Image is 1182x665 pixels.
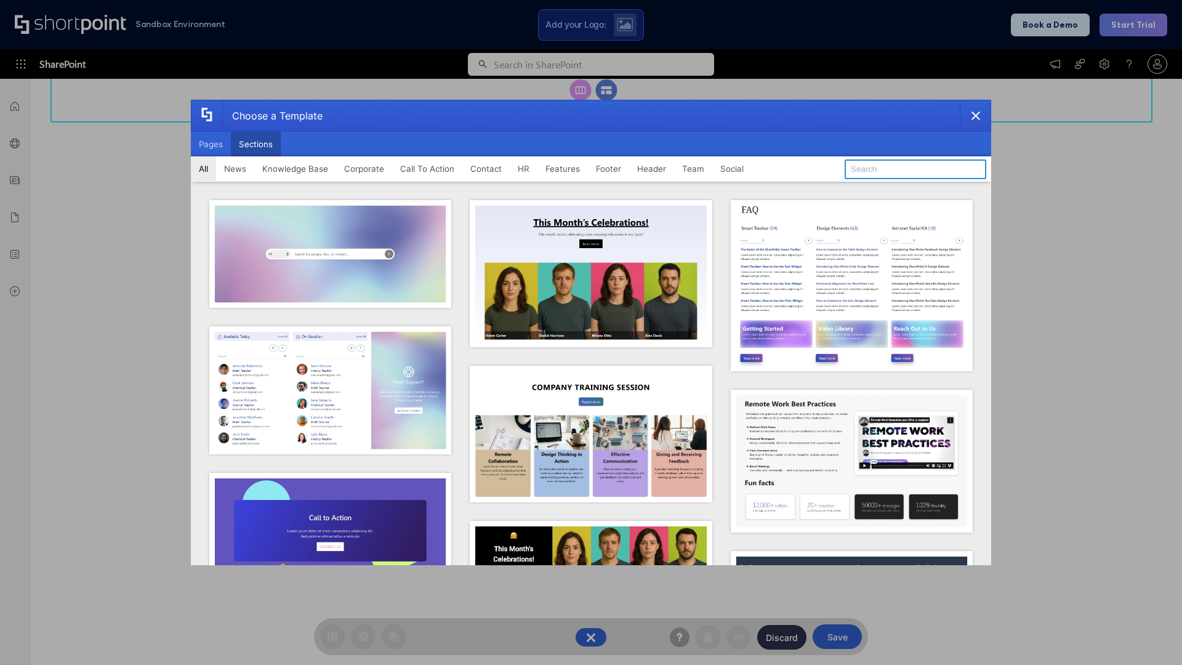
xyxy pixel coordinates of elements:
[222,100,323,131] div: Choose a Template
[1120,606,1182,665] iframe: Chat Widget
[712,156,752,181] button: Social
[537,156,588,181] button: Features
[588,156,629,181] button: Footer
[254,156,336,181] button: Knowledge Base
[336,156,392,181] button: Corporate
[462,156,510,181] button: Contact
[216,156,254,181] button: News
[392,156,462,181] button: Call To Action
[510,156,537,181] button: HR
[191,132,231,156] button: Pages
[674,156,712,181] button: Team
[629,156,674,181] button: Header
[191,156,216,181] button: All
[191,100,991,565] div: template selector
[231,132,281,156] button: Sections
[845,159,986,179] input: Search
